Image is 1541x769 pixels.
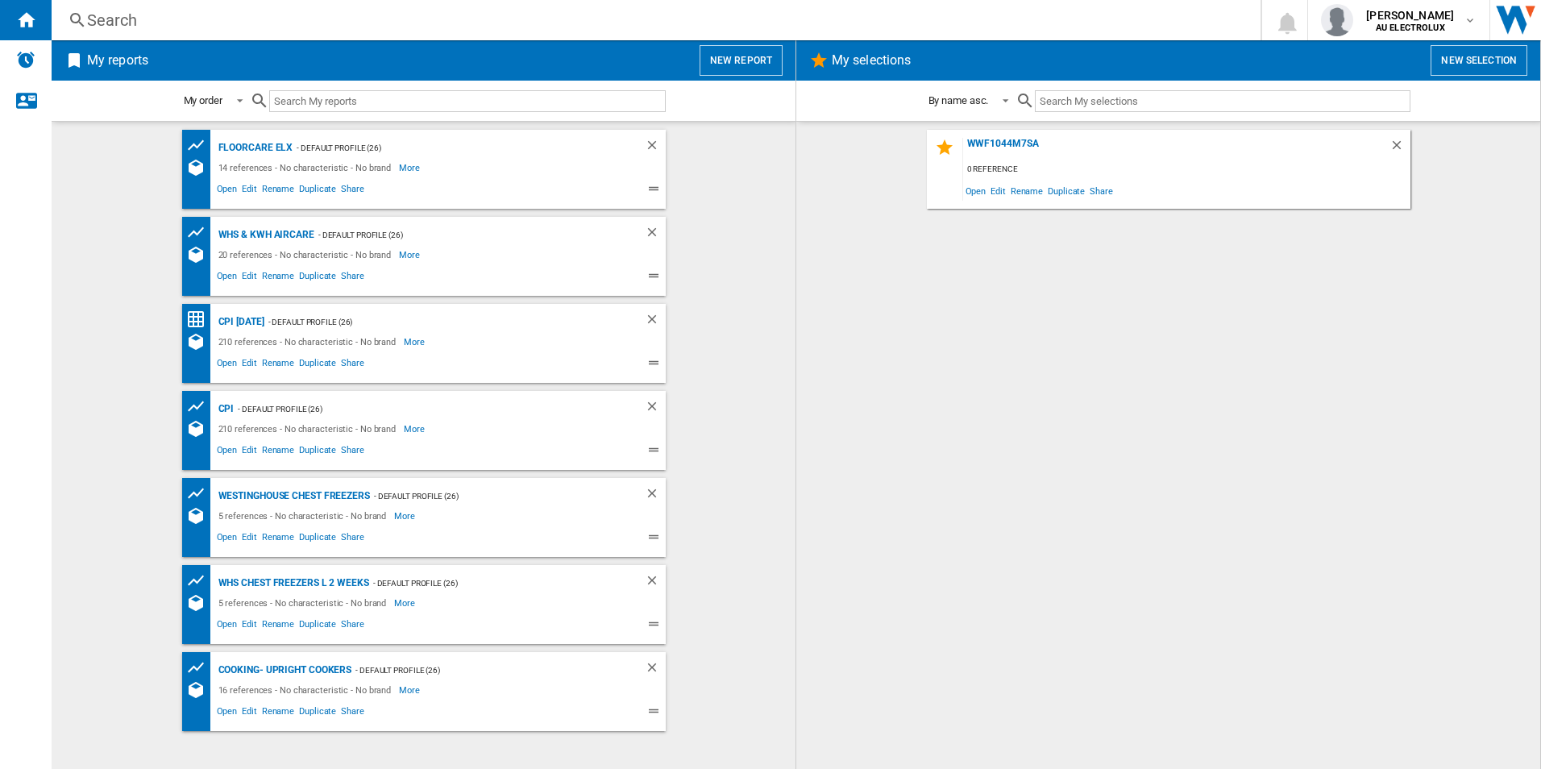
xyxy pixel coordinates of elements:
[260,530,297,549] span: Rename
[214,355,240,375] span: Open
[239,355,260,375] span: Edit
[963,180,989,202] span: Open
[297,181,339,201] span: Duplicate
[645,573,666,593] div: Delete
[214,312,264,332] div: CPI [DATE]
[399,680,422,700] span: More
[186,506,214,526] div: References
[84,45,152,76] h2: My reports
[239,181,260,201] span: Edit
[297,268,339,288] span: Duplicate
[214,225,314,245] div: WHS & KWH AirCare
[214,530,240,549] span: Open
[239,704,260,723] span: Edit
[339,704,367,723] span: Share
[214,680,400,700] div: 16 references - No characteristic - No brand
[214,506,395,526] div: 5 references - No characteristic - No brand
[297,617,339,636] span: Duplicate
[239,443,260,462] span: Edit
[645,138,666,158] div: Delete
[297,355,339,375] span: Duplicate
[297,443,339,462] span: Duplicate
[214,332,405,351] div: 210 references - No characteristic - No brand
[269,90,666,112] input: Search My reports
[260,181,297,201] span: Rename
[186,484,214,504] div: Product prices grid
[1087,180,1115,202] span: Share
[314,225,613,245] div: - Default profile (26)
[260,617,297,636] span: Rename
[214,158,400,177] div: 14 references - No characteristic - No brand
[351,660,612,680] div: - Default profile (26)
[214,704,240,723] span: Open
[186,397,214,417] div: Product prices grid
[186,245,214,264] div: References
[645,312,666,332] div: Delete
[1321,4,1353,36] img: profile.jpg
[214,617,240,636] span: Open
[234,399,612,419] div: - Default profile (26)
[297,530,339,549] span: Duplicate
[239,530,260,549] span: Edit
[214,593,395,613] div: 5 references - No characteristic - No brand
[928,94,989,106] div: By name asc.
[214,419,405,439] div: 210 references - No characteristic - No brand
[404,332,427,351] span: More
[239,268,260,288] span: Edit
[186,419,214,439] div: References
[186,158,214,177] div: References
[186,680,214,700] div: References
[1008,180,1045,202] span: Rename
[293,138,612,158] div: - Default profile (26)
[186,332,214,351] div: References
[214,660,352,680] div: Cooking- Upright Cookers
[260,704,297,723] span: Rename
[645,399,666,419] div: Delete
[370,486,613,506] div: - Default profile (26)
[186,593,214,613] div: References
[829,45,914,76] h2: My selections
[264,312,613,332] div: - Default profile (26)
[16,50,35,69] img: alerts-logo.svg
[645,225,666,245] div: Delete
[700,45,783,76] button: New report
[214,399,235,419] div: CPI
[963,160,1410,180] div: 0 reference
[214,486,370,506] div: Westinghouse Chest Freezers
[963,138,1389,160] div: WWF1044M7SA
[399,245,422,264] span: More
[339,443,367,462] span: Share
[297,704,339,723] span: Duplicate
[184,94,222,106] div: My order
[988,180,1008,202] span: Edit
[645,486,666,506] div: Delete
[404,419,427,439] span: More
[1376,23,1445,33] b: AU ELECTROLUX
[214,245,400,264] div: 20 references - No characteristic - No brand
[214,573,369,593] div: WHS Chest Freezers L 2 weeks
[186,310,214,330] div: Price Matrix
[645,660,666,680] div: Delete
[399,158,422,177] span: More
[214,138,293,158] div: Floorcare ELX
[1035,90,1410,112] input: Search My selections
[369,573,613,593] div: - Default profile (26)
[394,506,417,526] span: More
[260,355,297,375] span: Rename
[394,593,417,613] span: More
[339,355,367,375] span: Share
[1389,138,1410,160] div: Delete
[214,181,240,201] span: Open
[186,571,214,591] div: Product prices grid
[260,443,297,462] span: Rename
[186,222,214,243] div: Product prices grid
[186,135,214,156] div: Product prices grid
[1431,45,1527,76] button: New selection
[1045,180,1087,202] span: Duplicate
[339,617,367,636] span: Share
[214,268,240,288] span: Open
[339,181,367,201] span: Share
[1366,7,1454,23] span: [PERSON_NAME]
[186,658,214,678] div: Product prices grid
[214,443,240,462] span: Open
